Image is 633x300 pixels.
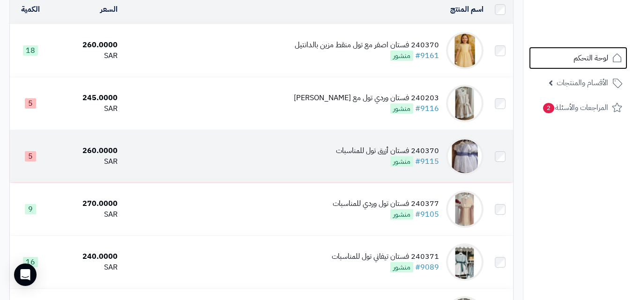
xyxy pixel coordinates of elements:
[295,40,439,51] div: 240370 فستان اصفر مع تول منقط مزين بالدانتيل
[415,262,439,273] a: #9089
[25,204,36,214] span: 9
[54,262,118,273] div: SAR
[446,190,484,228] img: 240377 فستان تول وردي للمناسبات
[54,251,118,262] div: 240.0000
[390,103,413,114] span: منشور
[54,209,118,220] div: SAR
[390,209,413,220] span: منشور
[557,76,608,89] span: الأقسام والمنتجات
[529,47,627,69] a: لوحة التحكم
[294,93,439,103] div: 240203 فستان وردي تول مع [PERSON_NAME]
[415,209,439,220] a: #9105
[415,156,439,167] a: #9115
[446,243,484,281] img: 240371 فستان تيفاني تول للمناسبات
[390,51,413,61] span: منشور
[390,262,413,272] span: منشور
[446,138,484,175] img: 240370 فستان أزرق تول للمناسبات
[54,40,118,51] div: 260.0000
[415,50,439,61] a: #9161
[332,251,439,262] div: 240371 فستان تيفاني تول للمناسبات
[446,32,484,69] img: 240370 فستان اصفر مع تول منقط مزين بالدانتيل
[14,263,37,286] div: Open Intercom Messenger
[529,96,627,119] a: المراجعات والأسئلة2
[25,151,36,161] span: 5
[54,51,118,61] div: SAR
[446,85,484,122] img: 240203 فستان وردي تول مع دانتيل
[336,146,439,156] div: 240370 فستان أزرق تول للمناسبات
[543,103,555,114] span: 2
[54,146,118,156] div: 260.0000
[23,45,38,56] span: 18
[390,156,413,167] span: منشور
[415,103,439,114] a: #9116
[450,4,484,15] a: اسم المنتج
[25,98,36,109] span: 5
[542,101,608,114] span: المراجعات والأسئلة
[569,21,624,41] img: logo-2.png
[23,257,38,267] span: 16
[54,156,118,167] div: SAR
[54,103,118,114] div: SAR
[573,51,608,65] span: لوحة التحكم
[333,198,439,209] div: 240377 فستان تول وردي للمناسبات
[100,4,118,15] a: السعر
[54,198,118,209] div: 270.0000
[21,4,40,15] a: الكمية
[54,93,118,103] div: 245.0000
